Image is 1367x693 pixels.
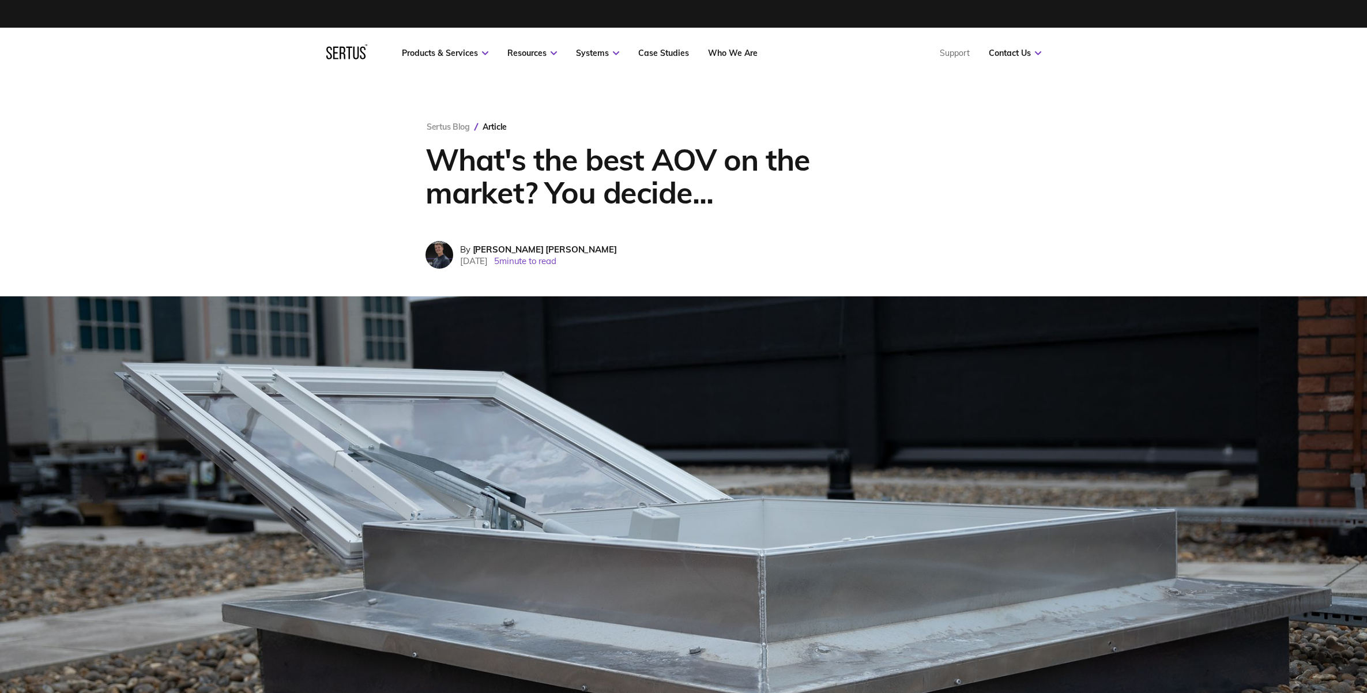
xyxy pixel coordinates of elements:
h1: What's the best AOV on the market? You decide... [425,143,867,209]
a: Sertus Blog [427,122,470,132]
span: [PERSON_NAME] [PERSON_NAME] [473,244,617,255]
div: By [460,244,617,255]
a: Systems [576,48,619,58]
a: Contact Us [989,48,1041,58]
a: Resources [507,48,557,58]
a: Case Studies [638,48,689,58]
span: 5 minute to read [494,255,556,266]
a: Support [940,48,970,58]
a: Products & Services [402,48,488,58]
span: [DATE] [460,255,488,266]
a: Who We Are [708,48,758,58]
